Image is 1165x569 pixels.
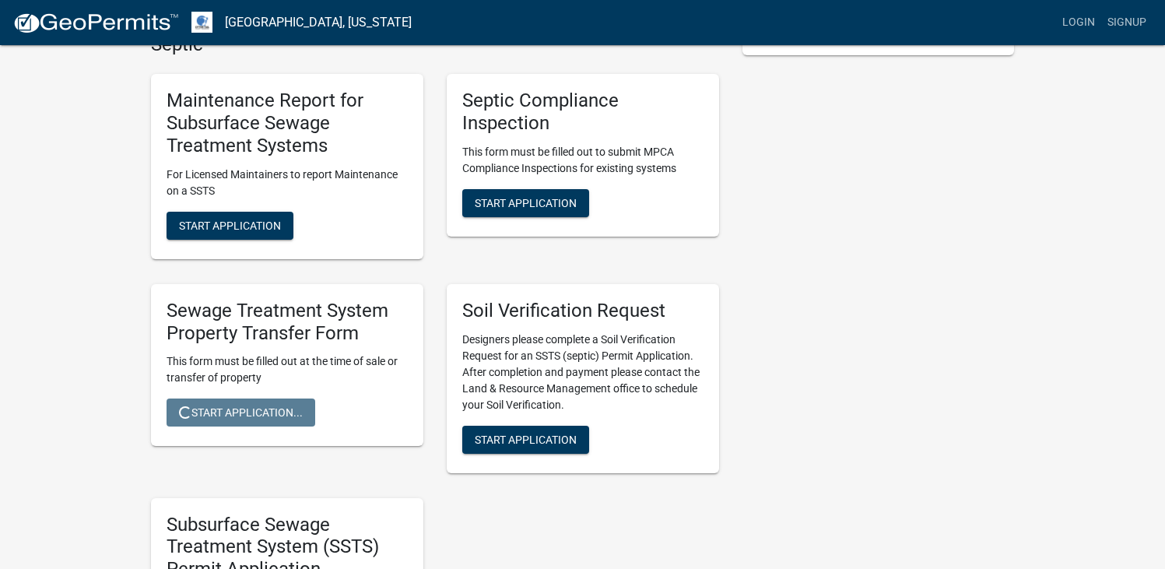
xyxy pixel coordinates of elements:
h5: Sewage Treatment System Property Transfer Form [167,300,408,345]
h5: Septic Compliance Inspection [462,90,704,135]
p: For Licensed Maintainers to report Maintenance on a SSTS [167,167,408,199]
a: Signup [1101,8,1153,37]
img: Otter Tail County, Minnesota [191,12,212,33]
button: Start Application... [167,399,315,427]
p: Designers please complete a Soil Verification Request for an SSTS (septic) Permit Application. Af... [462,332,704,413]
span: Start Application [475,196,577,209]
button: Start Application [462,189,589,217]
a: Login [1056,8,1101,37]
button: Start Application [462,426,589,454]
h5: Soil Verification Request [462,300,704,322]
span: Start Application [179,219,281,231]
span: Start Application... [179,406,303,419]
button: Start Application [167,212,293,240]
a: [GEOGRAPHIC_DATA], [US_STATE] [225,9,412,36]
h5: Maintenance Report for Subsurface Sewage Treatment Systems [167,90,408,156]
p: This form must be filled out to submit MPCA Compliance Inspections for existing systems [462,144,704,177]
p: This form must be filled out at the time of sale or transfer of property [167,353,408,386]
span: Start Application [475,433,577,445]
